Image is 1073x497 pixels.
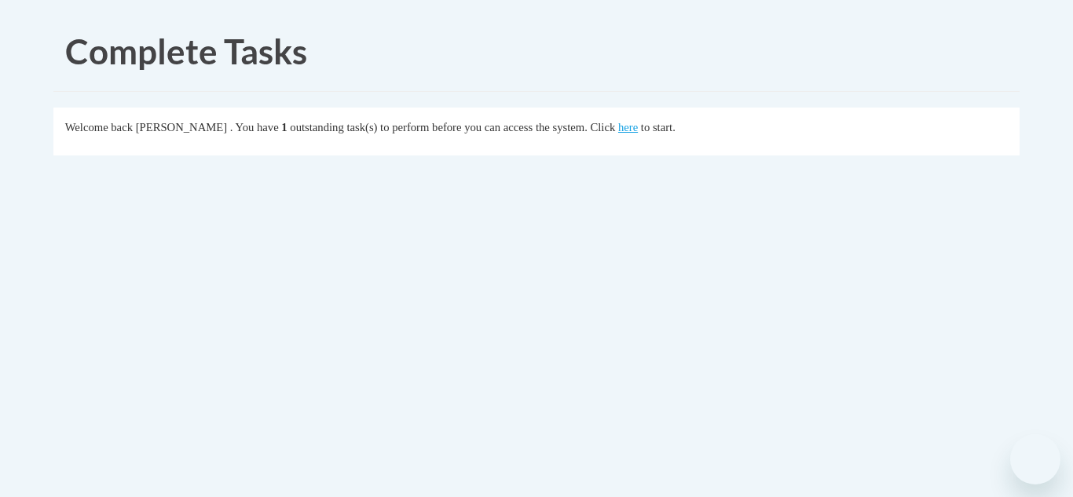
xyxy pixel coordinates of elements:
[230,121,279,133] span: . You have
[290,121,615,133] span: outstanding task(s) to perform before you can access the system. Click
[618,121,638,133] a: here
[65,121,133,133] span: Welcome back
[641,121,676,133] span: to start.
[281,121,287,133] span: 1
[136,121,227,133] span: [PERSON_NAME]
[1010,434,1060,484] iframe: Button to launch messaging window
[65,31,307,71] span: Complete Tasks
